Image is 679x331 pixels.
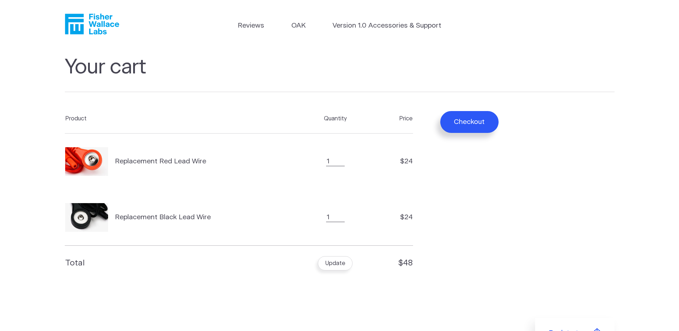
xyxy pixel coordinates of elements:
[65,14,119,34] a: Fisher Wallace
[65,246,295,281] th: Total
[65,147,285,176] a: Replacement Red Lead Wire
[376,190,413,245] td: $24
[376,134,413,190] td: $24
[238,21,264,31] a: Reviews
[65,55,615,92] h1: Your cart
[65,104,295,134] th: Product
[291,21,306,31] a: OAK
[440,111,499,133] button: Checkout
[333,21,441,31] a: Version 1.0 Accessories & Support
[376,246,413,281] td: $48
[318,256,352,270] button: Update
[115,157,206,167] span: Replacement Red Lead Wire
[376,104,413,134] th: Price
[295,104,375,134] th: Quantity
[115,212,211,223] span: Replacement Black Lead Wire
[65,203,285,232] a: Replacement Black Lead Wire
